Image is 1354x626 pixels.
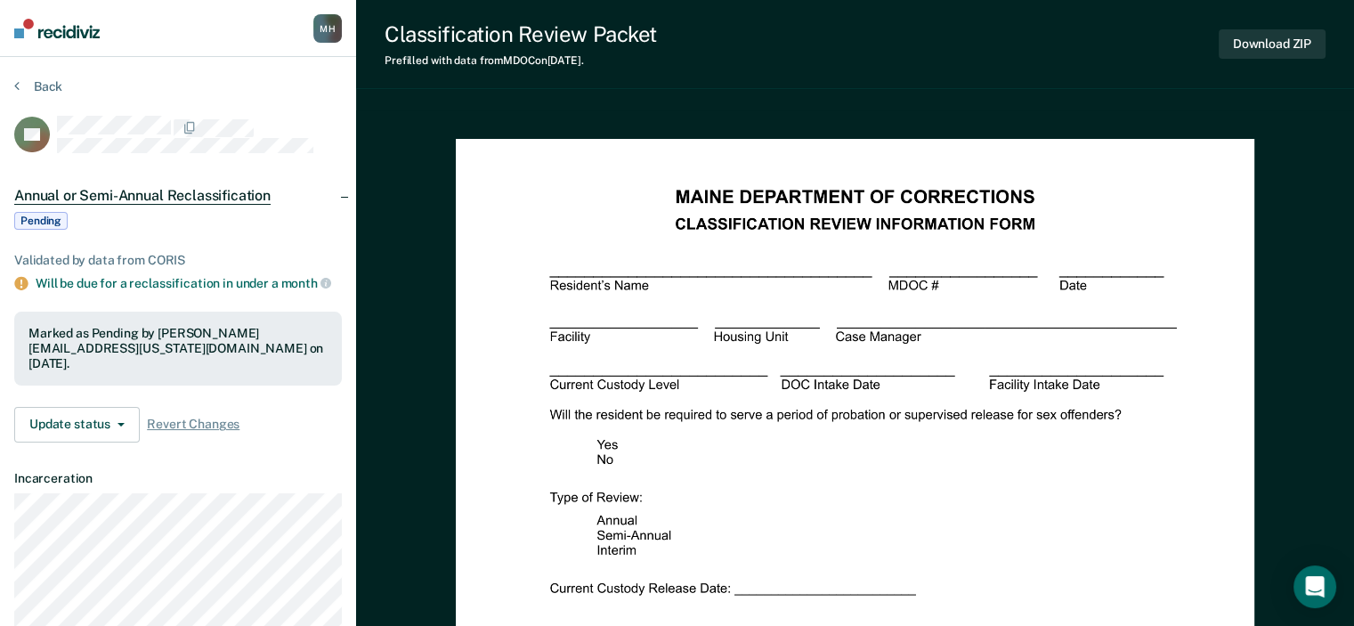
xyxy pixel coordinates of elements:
[14,187,271,205] span: Annual or Semi-Annual Reclassification
[385,54,657,67] div: Prefilled with data from MDOC on [DATE] .
[14,212,68,230] span: Pending
[313,14,342,43] div: M H
[14,78,62,94] button: Back
[1293,565,1336,608] div: Open Intercom Messenger
[1219,29,1326,59] button: Download ZIP
[14,407,140,443] button: Update status
[28,326,328,370] div: Marked as Pending by [PERSON_NAME][EMAIL_ADDRESS][US_STATE][DOMAIN_NAME] on [DATE].
[313,14,342,43] button: MH
[147,417,239,432] span: Revert Changes
[14,253,342,268] div: Validated by data from CORIS
[14,19,100,38] img: Recidiviz
[385,21,657,47] div: Classification Review Packet
[14,471,342,486] dt: Incarceration
[36,275,342,291] div: Will be due for a reclassification in under a month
